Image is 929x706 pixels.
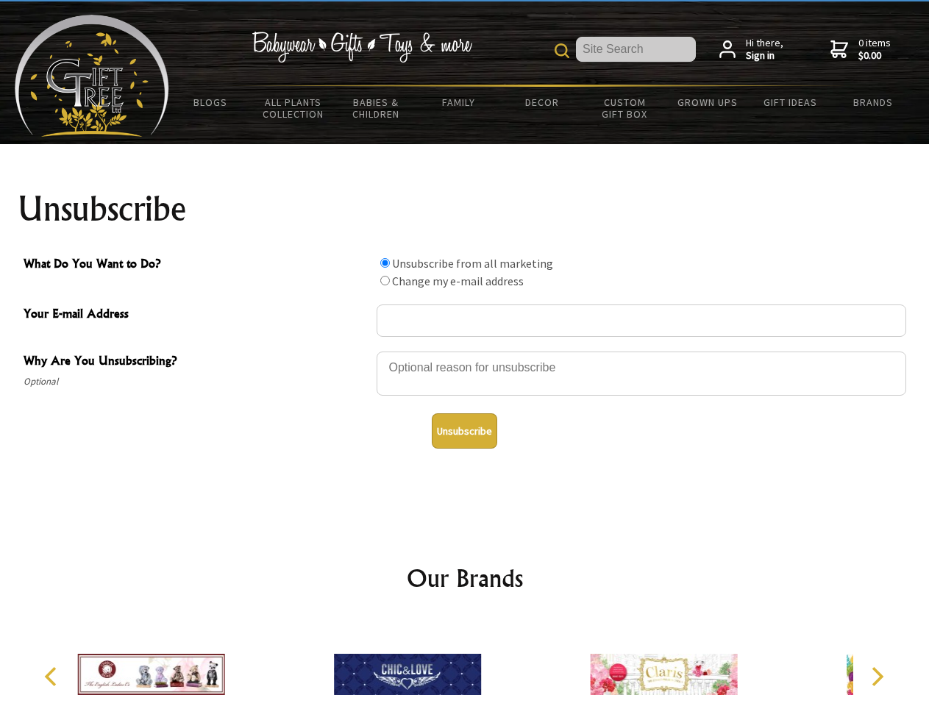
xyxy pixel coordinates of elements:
span: Hi there, [746,37,783,63]
a: Family [418,87,501,118]
textarea: Why Are You Unsubscribing? [377,352,906,396]
a: Decor [500,87,583,118]
h1: Unsubscribe [18,191,912,227]
button: Previous [37,660,69,693]
input: What Do You Want to Do? [380,276,390,285]
a: All Plants Collection [252,87,335,129]
input: Site Search [576,37,696,62]
img: Babyware - Gifts - Toys and more... [15,15,169,137]
span: What Do You Want to Do? [24,254,369,276]
a: 0 items$0.00 [830,37,891,63]
a: Babies & Children [335,87,418,129]
img: Babywear - Gifts - Toys & more [252,32,472,63]
a: Brands [832,87,915,118]
strong: Sign in [746,49,783,63]
button: Next [861,660,893,693]
label: Change my e-mail address [392,274,524,288]
span: Why Are You Unsubscribing? [24,352,369,373]
span: 0 items [858,36,891,63]
span: Optional [24,373,369,391]
a: BLOGS [169,87,252,118]
button: Unsubscribe [432,413,497,449]
span: Your E-mail Address [24,304,369,326]
h2: Our Brands [29,560,900,596]
a: Grown Ups [666,87,749,118]
a: Gift Ideas [749,87,832,118]
label: Unsubscribe from all marketing [392,256,553,271]
a: Hi there,Sign in [719,37,783,63]
input: Your E-mail Address [377,304,906,337]
input: What Do You Want to Do? [380,258,390,268]
a: Custom Gift Box [583,87,666,129]
img: product search [555,43,569,58]
strong: $0.00 [858,49,891,63]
